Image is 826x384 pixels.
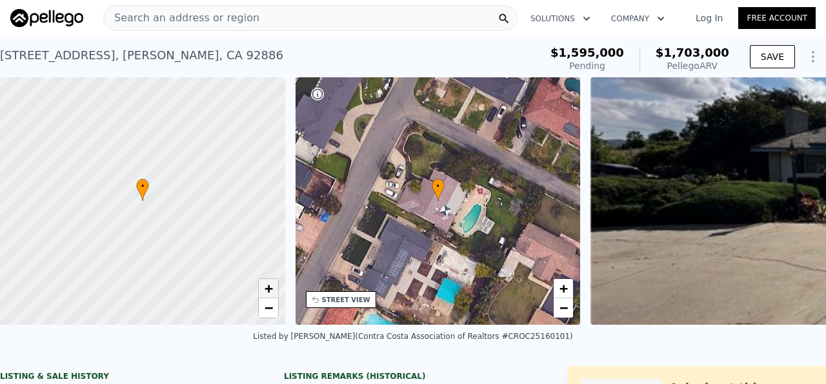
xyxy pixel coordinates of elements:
[559,280,568,296] span: +
[680,12,738,24] a: Log In
[259,279,278,298] a: Zoom in
[656,59,729,72] div: Pellego ARV
[520,7,601,30] button: Solutions
[264,280,272,296] span: +
[136,178,149,201] div: •
[104,10,259,26] span: Search an address or region
[432,178,445,201] div: •
[284,371,542,381] div: Listing Remarks (Historical)
[264,300,272,316] span: −
[253,332,572,341] div: Listed by [PERSON_NAME] (Contra Costa Association of Realtors #CROC25160101)
[259,298,278,318] a: Zoom out
[656,46,729,59] span: $1,703,000
[550,59,624,72] div: Pending
[554,279,573,298] a: Zoom in
[322,295,370,305] div: STREET VIEW
[800,44,826,70] button: Show Options
[738,7,816,29] a: Free Account
[750,45,795,68] button: SAVE
[554,298,573,318] a: Zoom out
[10,9,83,27] img: Pellego
[432,180,445,192] span: •
[136,180,149,192] span: •
[601,7,675,30] button: Company
[550,46,624,59] span: $1,595,000
[559,300,568,316] span: −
